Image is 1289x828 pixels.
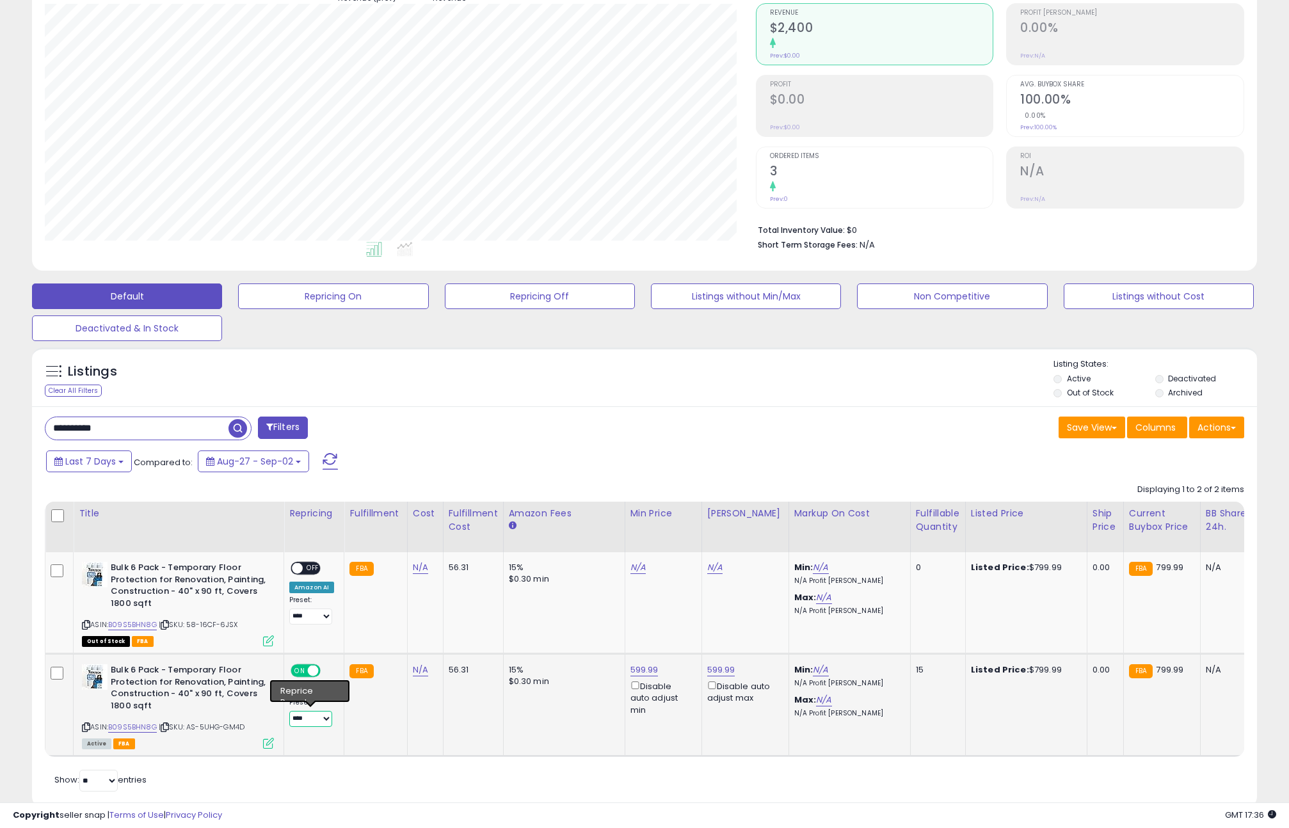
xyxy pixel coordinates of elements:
[770,10,993,17] span: Revenue
[794,561,813,573] b: Min:
[1059,417,1125,438] button: Save View
[319,665,339,676] span: OFF
[794,679,901,688] p: N/A Profit [PERSON_NAME]
[1064,283,1254,309] button: Listings without Cost
[413,507,438,520] div: Cost
[82,664,108,690] img: 41q9slrlmoL._SL40_.jpg
[82,562,108,587] img: 41q9slrlmoL._SL40_.jpg
[758,221,1235,237] li: $0
[770,164,993,181] h2: 3
[1206,664,1248,676] div: N/A
[971,561,1029,573] b: Listed Price:
[159,722,244,732] span: | SKU: AS-5UHG-GM4D
[1020,123,1057,131] small: Prev: 100.00%
[132,636,154,647] span: FBA
[916,562,956,573] div: 0
[1168,387,1203,398] label: Archived
[79,507,278,520] div: Title
[770,20,993,38] h2: $2,400
[1067,387,1114,398] label: Out of Stock
[1053,358,1257,370] p: Listing States:
[68,363,117,381] h5: Listings
[449,664,493,676] div: 56.31
[770,123,800,131] small: Prev: $0.00
[770,153,993,160] span: Ordered Items
[349,664,373,678] small: FBA
[159,619,237,630] span: | SKU: 58-16CF-6JSX
[794,664,813,676] b: Min:
[770,92,993,109] h2: $0.00
[1020,164,1244,181] h2: N/A
[65,455,116,468] span: Last 7 Days
[198,450,309,472] button: Aug-27 - Sep-02
[166,809,222,821] a: Privacy Policy
[794,591,817,603] b: Max:
[108,722,157,733] a: B09S5BHN8G
[13,809,222,822] div: seller snap | |
[1156,561,1183,573] span: 799.99
[707,561,723,574] a: N/A
[413,664,428,676] a: N/A
[46,450,132,472] button: Last 7 Days
[1206,562,1248,573] div: N/A
[509,573,615,585] div: $0.30 min
[971,664,1077,676] div: $799.99
[289,596,334,625] div: Preset:
[509,664,615,676] div: 15%
[289,582,334,593] div: Amazon AI
[109,809,164,821] a: Terms of Use
[916,664,956,676] div: 15
[816,591,831,604] a: N/A
[916,507,960,534] div: Fulfillable Quantity
[971,507,1082,520] div: Listed Price
[1135,421,1176,434] span: Columns
[1093,664,1114,676] div: 0.00
[1206,507,1253,534] div: BB Share 24h.
[794,507,905,520] div: Markup on Cost
[1093,507,1118,534] div: Ship Price
[238,283,428,309] button: Repricing On
[108,619,157,630] a: B09S5BHN8G
[134,456,193,468] span: Compared to:
[770,81,993,88] span: Profit
[1127,417,1187,438] button: Columns
[82,664,274,747] div: ASIN:
[857,283,1047,309] button: Non Competitive
[1168,373,1216,384] label: Deactivated
[289,507,339,520] div: Repricing
[971,664,1029,676] b: Listed Price:
[860,239,875,251] span: N/A
[1020,10,1244,17] span: Profit [PERSON_NAME]
[630,507,696,520] div: Min Price
[758,239,858,250] b: Short Term Storage Fees:
[292,665,308,676] span: ON
[651,283,841,309] button: Listings without Min/Max
[509,562,615,573] div: 15%
[1129,664,1153,678] small: FBA
[1020,92,1244,109] h2: 100.00%
[82,738,111,749] span: All listings currently available for purchase on Amazon
[509,507,620,520] div: Amazon Fees
[449,507,498,534] div: Fulfillment Cost
[13,809,60,821] strong: Copyright
[349,562,373,576] small: FBA
[509,676,615,687] div: $0.30 min
[32,315,222,341] button: Deactivated & In Stock
[707,679,779,704] div: Disable auto adjust max
[1067,373,1091,384] label: Active
[111,664,266,715] b: Bulk 6 Pack - Temporary Floor Protection for Renovation, Painting, Construction - 40" x 90 ft, Co...
[794,694,817,706] b: Max:
[1156,664,1183,676] span: 799.99
[217,455,293,468] span: Aug-27 - Sep-02
[1137,484,1244,496] div: Displaying 1 to 2 of 2 items
[707,664,735,676] a: 599.99
[707,507,783,520] div: [PERSON_NAME]
[794,607,901,616] p: N/A Profit [PERSON_NAME]
[1225,809,1276,821] span: 2025-09-10 17:36 GMT
[770,52,800,60] small: Prev: $0.00
[1129,562,1153,576] small: FBA
[445,283,635,309] button: Repricing Off
[258,417,308,439] button: Filters
[54,774,147,786] span: Show: entries
[813,664,828,676] a: N/A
